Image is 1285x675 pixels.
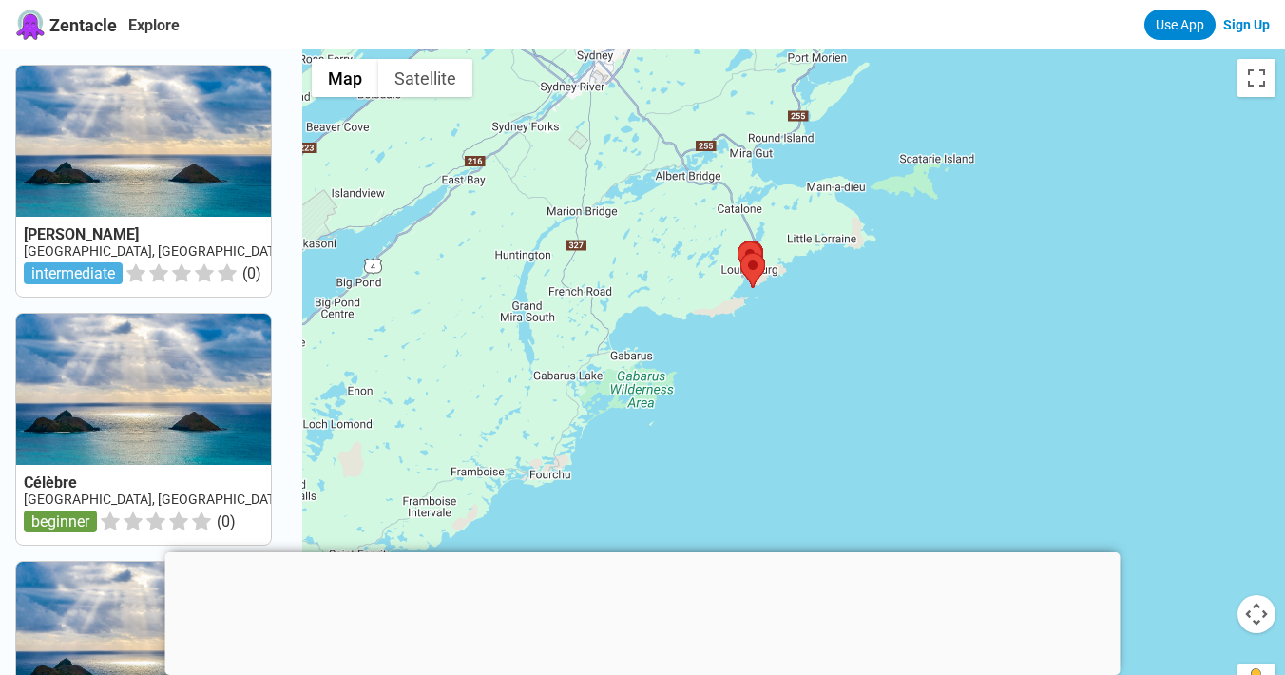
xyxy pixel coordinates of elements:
a: Zentacle logoZentacle [15,10,117,40]
button: Show street map [312,59,378,97]
button: Map camera controls [1237,595,1275,633]
span: Zentacle [49,15,117,35]
a: Explore [128,16,180,34]
button: Toggle fullscreen view [1237,59,1275,97]
a: Sign Up [1223,17,1270,32]
img: Zentacle logo [15,10,46,40]
iframe: Advertisement [165,552,1121,670]
a: Use App [1144,10,1216,40]
button: Show satellite imagery [378,59,472,97]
